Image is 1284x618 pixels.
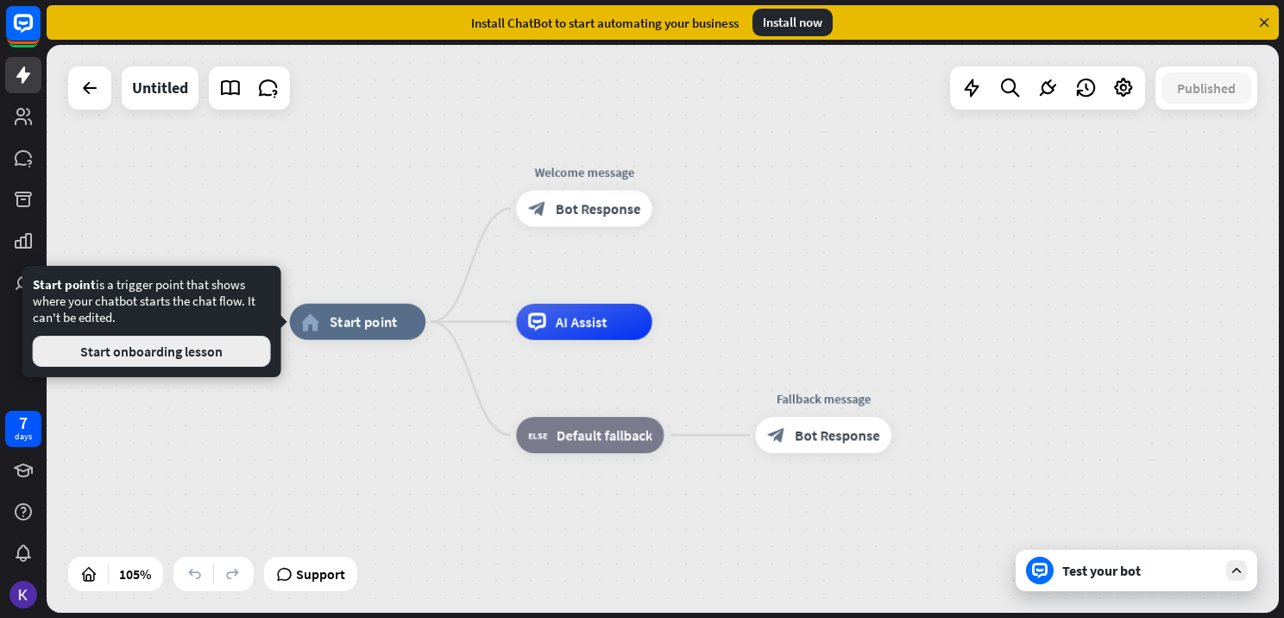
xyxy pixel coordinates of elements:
[1161,73,1251,104] button: Published
[795,426,880,445] span: Bot Response
[296,560,345,588] span: Support
[502,163,665,181] div: Welcome message
[556,426,651,445] span: Default fallback
[1062,562,1218,579] div: Test your bot
[528,199,546,218] i: block_bot_response
[555,312,607,331] span: AI Assist
[33,276,271,367] div: is a trigger point that shows where your chatbot starts the chat flow. It can't be edited.
[132,66,188,110] div: Untitled
[33,336,271,367] button: Start onboarding lesson
[767,426,785,445] i: block_bot_response
[33,276,96,293] span: Start point
[528,426,547,445] i: block_fallback
[14,7,66,59] button: Open LiveChat chat widget
[5,411,41,447] a: 7 days
[301,312,320,331] i: home_2
[114,560,156,588] div: 105%
[555,199,640,218] span: Bot Response
[752,9,833,36] div: Install now
[471,15,739,31] div: Install ChatBot to start automating your business
[742,390,905,408] div: Fallback message
[19,415,28,431] div: 7
[330,312,398,331] span: Start point
[15,431,32,443] div: days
